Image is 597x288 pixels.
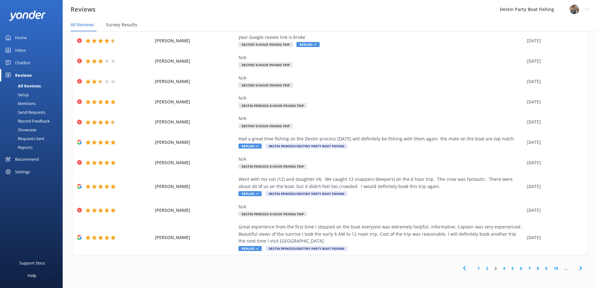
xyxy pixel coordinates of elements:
[527,37,579,44] div: [DATE]
[570,5,579,14] img: 250-1666038197.jpg
[238,75,524,81] div: N/A
[4,99,63,108] a: Mentions
[517,265,525,271] a: 6
[9,10,45,21] img: yonder-white-logo.png
[238,156,524,163] div: N/A
[527,118,579,125] div: [DATE]
[238,144,262,149] span: Replied
[527,183,579,190] div: [DATE]
[19,257,45,269] div: Support Docs
[561,265,570,271] span: ...
[238,203,524,210] div: N/A
[265,191,348,196] span: Destin Princess/Destiny Party Boat Fishing
[155,207,236,214] span: [PERSON_NAME]
[238,135,524,142] div: Had a great time fishing on the Destin process [DATE] will definitely be fishing with them again ...
[296,42,320,47] span: Replied
[525,265,534,271] a: 7
[4,125,63,134] a: Showcase
[4,81,63,90] a: All Reviews
[106,22,137,28] span: Survey Results
[238,123,293,128] span: Destiny 6-Hour Fishing Trip
[4,99,36,108] div: Mentions
[238,42,293,47] span: Destiny 6-Hour Fishing Trip
[71,22,94,28] span: All Reviews
[483,265,491,271] a: 2
[491,265,500,271] a: 3
[155,98,236,105] span: [PERSON_NAME]
[4,117,63,125] a: Record Feedback
[238,62,293,67] span: Destiny 6-Hour Fishing Trip
[4,143,33,152] div: Reports
[238,95,524,102] div: N/A
[238,223,524,244] div: Great experience from the first time I stepped on the boat everyone was extremely helpful, inform...
[4,125,36,134] div: Showcase
[238,164,307,169] span: Destin Princess 6-Hour Fishing Trip
[4,134,45,143] div: Requests Sent
[265,144,348,149] span: Destin Princess/Destiny Party Boat Fishing
[155,183,236,190] span: [PERSON_NAME]
[527,139,579,146] div: [DATE]
[155,78,236,85] span: [PERSON_NAME]
[4,143,63,152] a: Reports
[4,81,41,90] div: All Reviews
[15,69,32,81] div: Reviews
[238,54,524,61] div: N/A
[4,108,45,117] div: Send Requests
[238,176,524,190] div: Went with my son (12) and daughter (9). We caught 12 snappers (keepers) on the 6 hour trip. The c...
[4,117,50,125] div: Record Feedback
[238,212,307,217] span: Destin Princess 6-Hour Fishing Trip
[527,78,579,85] div: [DATE]
[155,58,236,65] span: [PERSON_NAME]
[155,159,236,166] span: [PERSON_NAME]
[238,246,262,251] span: Replied
[238,103,307,108] span: Destin Princess 8-Hour Fishing Trip
[542,265,551,271] a: 9
[527,207,579,214] div: [DATE]
[15,165,30,178] div: Settings
[238,34,524,41] div: your Google review link is broke
[155,139,236,146] span: [PERSON_NAME]
[4,90,29,99] div: Setup
[155,118,236,125] span: [PERSON_NAME]
[527,58,579,65] div: [DATE]
[15,153,39,165] div: Recommend
[155,37,236,44] span: [PERSON_NAME]
[15,44,26,56] div: Inbox
[500,265,508,271] a: 4
[474,265,483,271] a: 1
[238,115,524,122] div: N/A
[238,191,262,196] span: Replied
[4,108,63,117] a: Send Requests
[15,31,27,44] div: Home
[551,265,561,271] a: 10
[71,4,96,14] h3: Reviews
[155,234,236,241] span: [PERSON_NAME]
[527,98,579,105] div: [DATE]
[15,56,30,69] div: Chatbot
[527,159,579,166] div: [DATE]
[527,234,579,241] div: [DATE]
[4,134,63,143] a: Requests Sent
[508,265,517,271] a: 5
[534,265,542,271] a: 8
[28,269,36,282] div: Help
[265,246,348,251] span: Destin Princess/Destiny Party Boat Fishing
[238,83,293,88] span: Destiny 6-Hour Fishing Trip
[4,90,63,99] a: Setup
